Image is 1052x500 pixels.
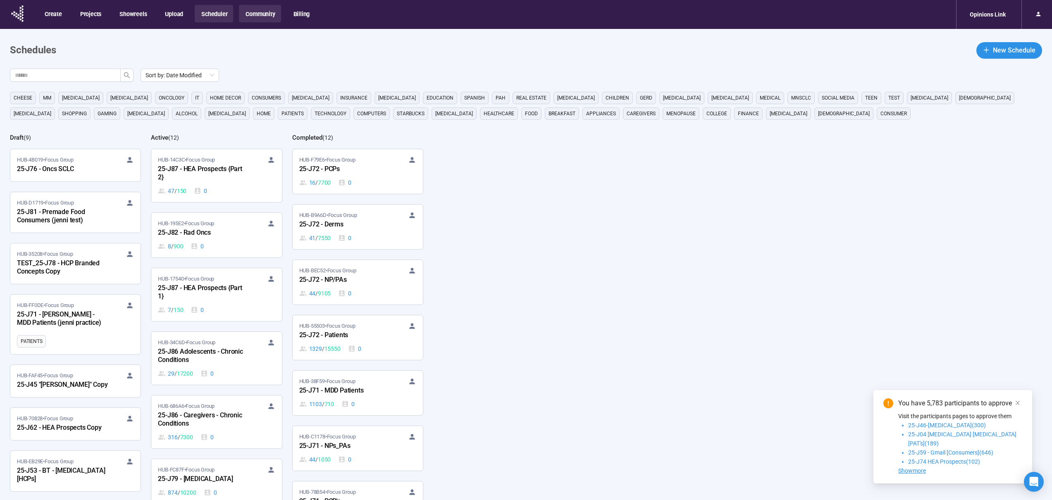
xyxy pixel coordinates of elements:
[865,94,878,102] span: Teen
[1024,472,1044,492] div: Open Intercom Messenger
[158,433,193,442] div: 316
[293,426,423,471] a: HUB-C1178•Focus Group25-J71 - NPs_PAs44 / 10500
[24,134,31,141] span: ( 9 )
[158,338,215,347] span: HUB-34C6D • Focus Group
[171,242,174,251] span: /
[151,213,281,257] a: HUB-195E2•Focus Group25-J82 - Rad Oncs8 / 9000
[818,110,870,118] span: [DEMOGRAPHIC_DATA]
[17,371,73,380] span: HUB-FAF45 • Focus Group
[898,398,1022,408] div: You have 5,783 participants to approve
[281,110,304,118] span: Patients
[17,156,74,164] span: HUB-4B019 • Focus Group
[397,110,425,118] span: starbucks
[127,110,165,118] span: [MEDICAL_DATA]
[120,69,134,82] button: search
[210,94,241,102] span: home decor
[171,305,174,314] span: /
[195,5,233,22] button: Scheduler
[62,110,87,118] span: shopping
[158,347,249,366] div: 25-J86 Adolescents - Chronic Conditions
[908,458,980,465] span: 25-J74 HEA Prospects(102)
[17,258,108,277] div: TEST_25-J78 - HCP Branded Concepts Copy
[195,94,199,102] span: it
[158,402,215,410] span: HUB-686A6 • Focus Group
[10,134,24,141] h2: Draft
[993,45,1035,55] span: New Schedule
[299,386,390,396] div: 25-J71 - MDD Patients
[549,110,575,118] span: breakfast
[178,488,180,497] span: /
[976,42,1042,59] button: plusNew Schedule
[299,330,390,341] div: 25-J72 - Patients
[204,488,217,497] div: 0
[525,110,538,118] span: Food
[299,322,355,330] span: HUB-55503 • Focus Group
[146,69,214,81] span: Sort by: Date Modified
[318,233,331,243] span: 7550
[180,488,196,497] span: 10200
[557,94,595,102] span: [MEDICAL_DATA]
[177,186,186,195] span: 150
[287,5,316,22] button: Billing
[299,433,356,441] span: HUB-C1178 • Focus Group
[14,110,51,118] span: [MEDICAL_DATA]
[293,371,423,415] a: HUB-38F59•Focus Group25-J71 - MDD Patients1103 / 7100
[324,400,334,409] span: 710
[299,441,390,452] div: 25-J71 - NPs_PAs
[293,149,423,194] a: HUB-F79E6•Focus Group25-J72 - PCPs16 / 77000
[292,94,329,102] span: [MEDICAL_DATA]
[158,275,214,283] span: HUB-17540 • Focus Group
[10,243,141,284] a: HUB-35208•Focus GroupTEST_25-J78 - HCP Branded Concepts Copy
[158,164,249,183] div: 25-J87 - HEA Prospects {Part 2}
[908,449,993,456] span: 25-J59 - Gmail [Consumers](646)
[315,455,318,464] span: /
[322,134,333,141] span: ( 12 )
[663,94,701,102] span: [MEDICAL_DATA]
[640,94,652,102] span: GERD
[299,211,357,219] span: HUB-B9A6D • Focus Group
[158,410,249,429] div: 25-J86 - Caregivers - Chronic Conditions
[299,219,390,230] div: 25-J72 - Derms
[10,149,141,181] a: HUB-4B019•Focus Group25-J76 - Oncs SCLC
[10,408,141,440] a: HUB-70828•Focus Group25-J62 - HEA Prospects Copy
[898,412,1022,421] p: Visit the participants pages to approve them
[299,344,341,353] div: 1329
[299,488,356,496] span: HUB-78B54 • Focus Group
[293,260,423,305] a: HUB-BEC52•Focus Group25-J72 - NP/PAs44 / 91050
[293,205,423,249] a: HUB-B9A6D•Focus Group25-J72 - Derms41 / 75500
[299,289,331,298] div: 44
[113,5,153,22] button: Showreels
[43,94,51,102] span: MM
[110,94,148,102] span: [MEDICAL_DATA]
[17,199,74,207] span: HUB-D1719 • Focus Group
[627,110,656,118] span: caregivers
[151,134,168,141] h2: Active
[158,474,249,485] div: 25-J79 - [MEDICAL_DATA]
[10,451,141,491] a: HUB-EB29E•Focus Group25-J53 - BT - [MEDICAL_DATA] [HCPs]
[38,5,68,22] button: Create
[315,289,318,298] span: /
[908,422,986,429] span: 25-J46-[MEDICAL_DATA](300)
[17,380,108,390] div: 25-J45 "[PERSON_NAME]" Copy
[315,178,318,187] span: /
[340,94,367,102] span: Insurance
[151,149,281,202] a: HUB-14C3C•Focus Group25-J87 - HEA Prospects {Part 2}47 / 1500
[880,110,907,118] span: consumer
[606,94,629,102] span: children
[191,242,204,251] div: 0
[965,7,1011,22] div: Opinions Link
[158,283,249,302] div: 25-J87 - HEA Prospects {Part 1}
[586,110,616,118] span: appliances
[299,267,356,275] span: HUB-BEC52 • Focus Group
[98,110,117,118] span: gaming
[158,219,214,228] span: HUB-195E2 • Focus Group
[338,289,351,298] div: 0
[484,110,514,118] span: healthcare
[17,466,108,485] div: 25-J53 - BT - [MEDICAL_DATA] [HCPs]
[706,110,727,118] span: college
[315,110,346,118] span: technology
[168,134,179,141] span: ( 12 )
[174,305,183,314] span: 150
[158,228,249,238] div: 25-J82 - Rad Oncs
[293,315,423,360] a: HUB-55503•Focus Group25-J72 - Patients1329 / 155500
